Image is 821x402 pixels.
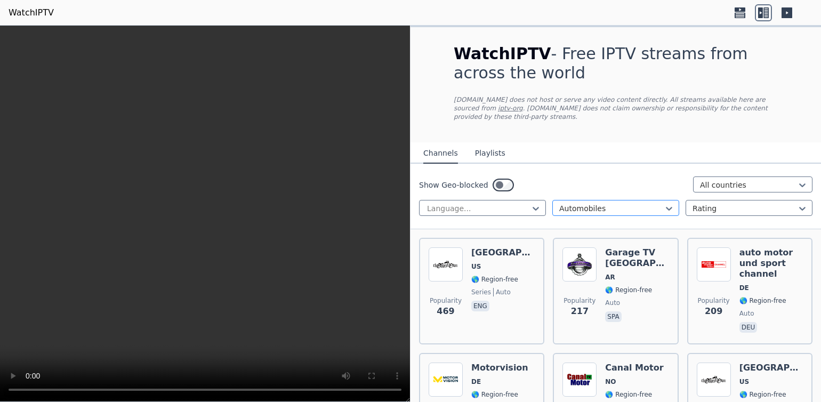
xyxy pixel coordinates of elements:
[564,296,595,305] span: Popularity
[605,377,616,386] span: NO
[471,377,481,386] span: DE
[493,288,511,296] span: auto
[705,305,722,318] span: 209
[9,6,54,19] a: WatchIPTV
[562,247,597,282] img: Garage TV Latin America
[739,377,749,386] span: US
[471,301,489,311] p: eng
[605,390,652,399] span: 🌎 Region-free
[471,390,518,399] span: 🌎 Region-free
[471,288,491,296] span: series
[430,296,462,305] span: Popularity
[697,247,731,282] img: auto motor und sport channel
[471,275,518,284] span: 🌎 Region-free
[739,363,803,373] h6: [GEOGRAPHIC_DATA]
[454,44,778,83] h1: - Free IPTV streams from across the world
[498,104,523,112] a: iptv-org
[605,299,620,307] span: auto
[739,247,803,279] h6: auto motor und sport channel
[739,296,786,305] span: 🌎 Region-free
[562,363,597,397] img: Canal Motor
[454,95,778,121] p: [DOMAIN_NAME] does not host or serve any video content directly. All streams available here are s...
[697,363,731,397] img: Choppertown
[605,247,669,269] h6: Garage TV [GEOGRAPHIC_DATA]
[419,180,488,190] label: Show Geo-blocked
[571,305,589,318] span: 217
[429,363,463,397] img: Motorvision
[429,247,463,282] img: Choppertown
[739,309,754,318] span: auto
[471,363,528,373] h6: Motorvision
[471,247,535,258] h6: [GEOGRAPHIC_DATA]
[739,284,749,292] span: DE
[437,305,454,318] span: 469
[605,363,663,373] h6: Canal Motor
[423,143,458,164] button: Channels
[475,143,505,164] button: Playlists
[698,296,730,305] span: Popularity
[605,286,652,294] span: 🌎 Region-free
[739,390,786,399] span: 🌎 Region-free
[471,262,481,271] span: US
[454,44,551,63] span: WatchIPTV
[739,322,758,333] p: deu
[605,311,621,322] p: spa
[605,273,615,282] span: AR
